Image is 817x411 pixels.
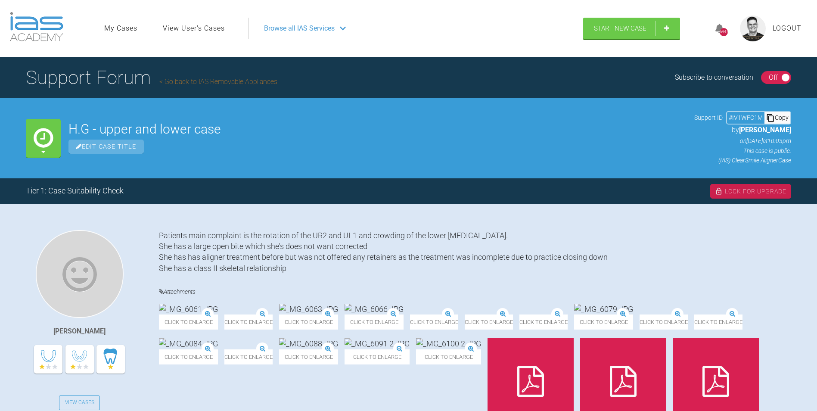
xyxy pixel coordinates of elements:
[650,314,699,330] span: Click to enlarge
[224,349,273,364] span: Click to enlarge
[159,349,218,364] span: Click to enlarge
[68,123,687,136] h2: H.G - upper and lower case
[694,156,791,165] p: (IAS) ClearSmile Aligner Case
[345,349,410,364] span: Click to enlarge
[769,72,778,83] div: Off
[279,338,338,349] img: _MG_6088.JPG
[159,338,218,349] img: _MG_6084.JPG
[694,146,791,156] p: This case is public.
[345,314,404,330] span: Click to enlarge
[10,12,63,41] img: logo-light.3e3ef733.png
[59,395,100,410] a: View Cases
[224,314,273,330] span: Click to enlarge
[465,314,513,330] span: Click to enlarge
[694,125,791,136] p: by
[36,230,124,318] img: Hina Jivanjee
[727,113,764,122] div: # IV1WFC1M
[264,23,335,34] span: Browse all IAS Services
[773,23,801,34] a: Logout
[694,113,723,122] span: Support ID
[739,126,791,134] span: [PERSON_NAME]
[519,304,578,314] img: _MG_6076.JPG
[279,349,338,364] span: Click to enlarge
[585,314,644,330] span: Click to enlarge
[416,338,481,349] img: _MG_6100 2.JPG
[104,23,137,34] a: My Cases
[345,338,410,349] img: _MG_6091 2.JPG
[163,23,225,34] a: View User's Cases
[26,185,124,197] div: Tier 1: Case Suitability Check
[675,72,753,83] div: Subscribe to conversation
[416,349,481,364] span: Click to enlarge
[694,136,791,146] p: on [DATE] at 10:03pm
[345,304,404,314] img: _MG_6066.JPG
[68,140,144,154] span: Edit Case Title
[715,187,723,195] img: lock.6dc949b6.svg
[159,230,791,274] div: Patients main complaint is the rotation of the UR2 and UL1 and crowding of the lower [MEDICAL_DAT...
[740,16,766,41] img: profile.png
[720,28,728,36] div: 6947
[764,112,790,123] div: Copy
[705,314,753,330] span: Click to enlarge
[26,62,277,93] h1: Support Forum
[53,326,106,337] div: [PERSON_NAME]
[594,25,646,32] span: Start New Case
[159,314,218,330] span: Click to enlarge
[279,304,338,314] img: _MG_6063.JPG
[519,314,578,330] span: Click to enlarge
[159,286,791,297] h4: Attachments
[710,184,791,199] div: Lock For Upgrade
[583,18,680,39] a: Start New Case
[159,78,277,86] a: Go back to IAS Removable Appliances
[585,304,644,314] img: _MG_6079.JPG
[279,314,338,330] span: Click to enlarge
[410,314,458,330] span: Click to enlarge
[159,304,218,314] img: _MG_6061.JPG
